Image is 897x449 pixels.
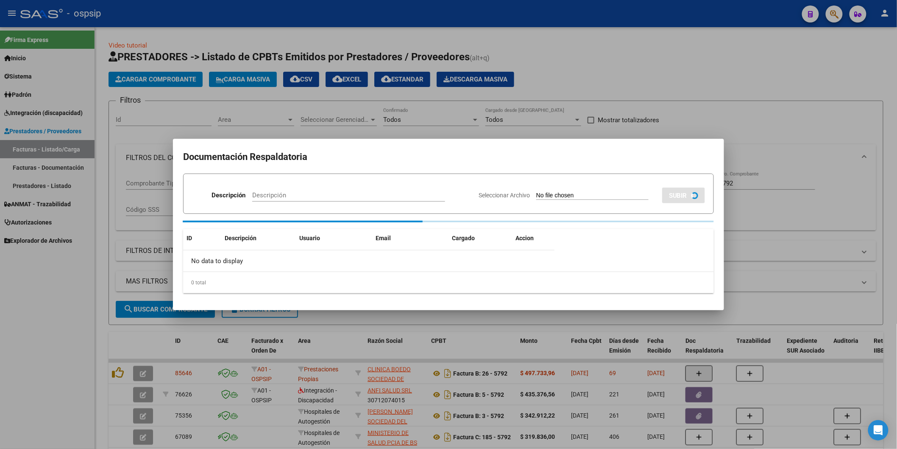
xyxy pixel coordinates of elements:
span: Descripción [225,235,256,241]
button: SUBIR [662,188,705,203]
datatable-header-cell: Descripción [221,229,296,247]
datatable-header-cell: ID [183,229,221,247]
span: Email [376,235,391,241]
datatable-header-cell: Usuario [296,229,372,247]
div: Open Intercom Messenger [868,420,889,441]
span: Accion [515,235,534,241]
div: 0 total [183,272,714,293]
span: Cargado [452,235,475,241]
span: Usuario [299,235,320,241]
datatable-header-cell: Accion [512,229,554,247]
h2: Documentación Respaldatoria [183,149,714,165]
datatable-header-cell: Email [372,229,448,247]
div: No data to display [183,250,554,272]
p: Descripción [212,191,245,200]
span: Seleccionar Archivo [479,192,530,199]
datatable-header-cell: Cargado [448,229,512,247]
span: SUBIR [669,192,687,199]
span: ID [187,235,192,241]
